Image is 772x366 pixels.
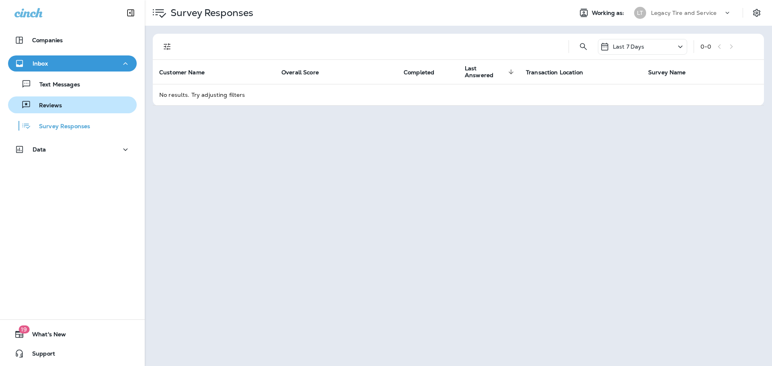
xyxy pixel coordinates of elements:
[8,76,137,92] button: Text Messages
[33,146,46,153] p: Data
[18,325,29,333] span: 19
[281,69,319,76] span: Overall Score
[634,7,646,19] div: LT
[465,65,516,79] span: Last Answered
[153,84,764,105] td: No results. Try adjusting filters
[8,346,137,362] button: Support
[651,10,717,16] p: Legacy Tire and Service
[648,69,686,76] span: Survey Name
[159,69,205,76] span: Customer Name
[33,60,48,67] p: Inbox
[159,39,175,55] button: Filters
[8,141,137,157] button: Data
[119,5,142,21] button: Collapse Sidebar
[8,96,137,113] button: Reviews
[32,37,63,43] p: Companies
[648,69,696,76] span: Survey Name
[31,123,90,131] p: Survey Responses
[526,69,593,76] span: Transaction Location
[31,81,80,89] p: Text Messages
[167,7,253,19] p: Survey Responses
[31,102,62,110] p: Reviews
[24,350,55,360] span: Support
[575,39,591,55] button: Search Survey Responses
[749,6,764,20] button: Settings
[8,55,137,72] button: Inbox
[613,43,645,50] p: Last 7 Days
[404,69,434,76] span: Completed
[700,43,711,50] div: 0 - 0
[592,10,626,16] span: Working as:
[526,69,583,76] span: Transaction Location
[8,117,137,134] button: Survey Responses
[465,65,506,79] span: Last Answered
[24,331,66,341] span: What's New
[159,69,215,76] span: Customer Name
[8,32,137,48] button: Companies
[8,326,137,342] button: 19What's New
[281,69,329,76] span: Overall Score
[404,69,445,76] span: Completed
